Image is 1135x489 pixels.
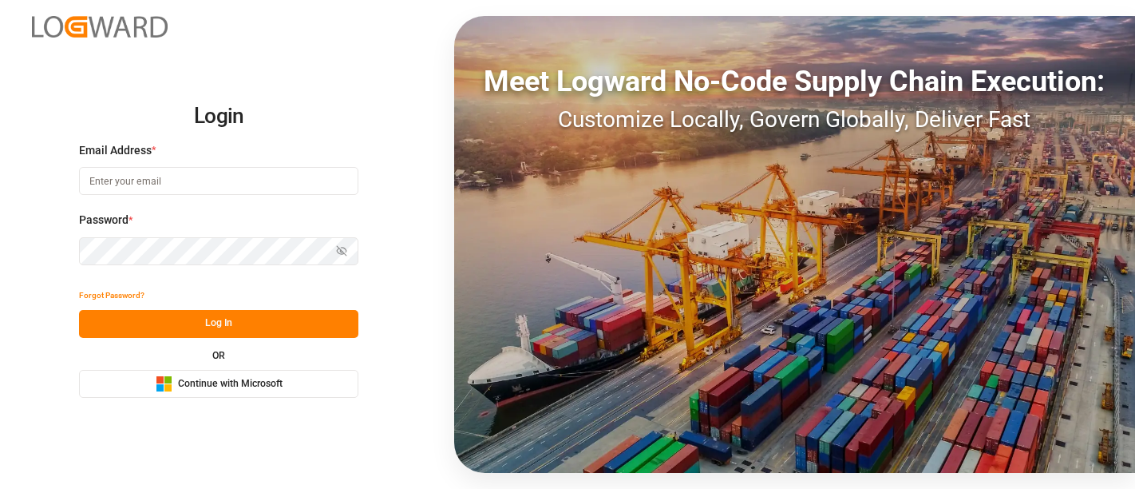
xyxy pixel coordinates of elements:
[79,167,358,195] input: Enter your email
[454,60,1135,103] div: Meet Logward No-Code Supply Chain Execution:
[178,377,283,392] span: Continue with Microsoft
[79,282,144,310] button: Forgot Password?
[212,351,225,360] small: OR
[79,310,358,338] button: Log In
[454,103,1135,137] div: Customize Locally, Govern Globally, Deliver Fast
[79,142,152,159] span: Email Address
[32,16,168,38] img: Logward_new_orange.png
[79,212,129,229] span: Password
[79,370,358,398] button: Continue with Microsoft
[79,91,358,142] h2: Login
